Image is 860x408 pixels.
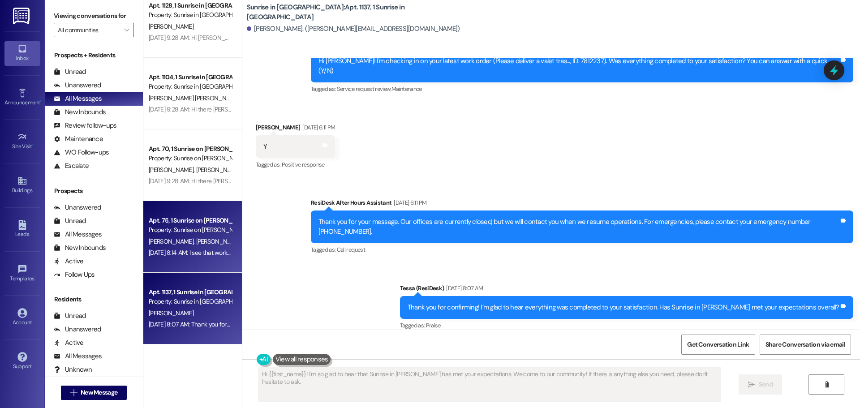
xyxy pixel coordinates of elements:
button: New Message [61,386,127,400]
i:  [70,389,77,396]
div: Active [54,338,84,348]
div: New Inbounds [54,107,106,117]
div: [DATE] 9:28 AM: Hi [PERSON_NAME]! I'm checking in on your latest work order (Dining and living ro... [149,34,679,42]
div: Unread [54,311,86,321]
div: All Messages [54,230,102,239]
span: Send [759,380,773,389]
div: [DATE] 8:14 AM: I see that work order 7809236 has already been made for the dryer issue. I’ll inf... [149,249,774,257]
div: New Inbounds [54,243,106,253]
div: Tagged as: [400,319,853,332]
span: Get Conversation Link [687,340,749,349]
div: Property: Sunrise in [GEOGRAPHIC_DATA] [149,82,232,91]
a: Buildings [4,173,40,198]
div: Maintenance [54,134,103,144]
div: Property: Sunrise in [GEOGRAPHIC_DATA] [149,10,232,20]
div: [DATE] 9:28 AM: Hi there [PERSON_NAME] and [PERSON_NAME]! I just wanted to check in and ask if yo... [149,105,587,113]
i:  [823,381,830,388]
div: Active [54,257,84,266]
span: Share Conversation via email [765,340,845,349]
div: Unanswered [54,203,101,212]
a: Templates • [4,262,40,286]
span: [PERSON_NAME] [149,309,193,317]
div: [DATE] 6:11 PM [300,123,335,132]
a: Account [4,305,40,330]
div: Residents [45,295,143,304]
span: • [34,274,36,280]
span: [PERSON_NAME] [149,237,196,245]
span: [PERSON_NAME] [149,166,196,174]
span: Maintenance [391,85,422,93]
div: Tessa (ResiDesk) [400,283,853,296]
b: Sunrise in [GEOGRAPHIC_DATA]: Apt. 1137, 1 Sunrise in [GEOGRAPHIC_DATA] [247,3,426,22]
span: Praise [426,322,441,329]
div: Unanswered [54,325,101,334]
div: Hi [PERSON_NAME]! I'm checking in on your latest work order (Please deliver a valet tras..., ID: ... [318,56,839,76]
div: Unread [54,67,86,77]
div: Tagged as: [256,158,335,171]
div: Property: Sunrise in [GEOGRAPHIC_DATA] [149,297,232,306]
div: Tagged as: [311,82,853,95]
a: Leads [4,217,40,241]
div: Unknown [54,365,92,374]
div: Thank you for your message. Our offices are currently closed, but we will contact you when we res... [318,217,839,236]
div: Y [263,142,267,151]
div: [DATE] 8:07 AM: Thank you for confirming! I’m glad to hear everything was completed to your satis... [149,320,586,328]
div: [DATE] 8:07 AM [444,283,483,293]
div: Prospects [45,186,143,196]
div: Prospects + Residents [45,51,143,60]
button: Send [739,374,782,395]
div: Unread [54,216,86,226]
a: Support [4,349,40,374]
span: Positive response [282,161,325,168]
button: Get Conversation Link [681,335,755,355]
label: Viewing conversations for [54,9,134,23]
div: Apt. 1128, 1 Sunrise in [GEOGRAPHIC_DATA] [149,1,232,10]
div: Unanswered [54,81,101,90]
textarea: Hi {{first_name}}! I'm so glad to hear that Sunrise in [PERSON_NAME] has met your expectations. W... [258,368,721,401]
a: Inbox [4,41,40,65]
div: [PERSON_NAME]. ([PERSON_NAME][EMAIL_ADDRESS][DOMAIN_NAME]) [247,24,460,34]
div: [DATE] 9:28 AM: Hi there [PERSON_NAME] and [PERSON_NAME]! I just wanted to check in and ask if yo... [149,177,587,185]
div: [DATE] 6:11 PM [391,198,426,207]
div: WO Follow-ups [54,148,109,157]
a: Site Visit • [4,129,40,154]
div: Thank you for confirming! I’m glad to hear everything was completed to your satisfaction. Has Sun... [408,303,839,312]
div: All Messages [54,352,102,361]
span: [PERSON_NAME] [149,22,193,30]
div: Apt. 75, 1 Sunrise on [PERSON_NAME] [149,216,232,225]
i:  [124,26,129,34]
input: All communities [58,23,120,37]
div: Apt. 1104, 1 Sunrise in [GEOGRAPHIC_DATA] [149,73,232,82]
div: Escalate [54,161,89,171]
span: [PERSON_NAME] [PERSON_NAME] [149,94,242,102]
div: All Messages [54,94,102,103]
div: Apt. 1137, 1 Sunrise in [GEOGRAPHIC_DATA] [149,288,232,297]
div: ResiDesk After Hours Assistant [311,198,853,210]
div: Property: Sunrise on [PERSON_NAME] [149,225,232,235]
i:  [748,381,755,388]
div: Property: Sunrise on [PERSON_NAME] [149,154,232,163]
span: • [40,98,41,104]
div: Tagged as: [311,243,853,256]
span: Service request review , [337,85,391,93]
div: Review follow-ups [54,121,116,130]
img: ResiDesk Logo [13,8,31,24]
span: [PERSON_NAME] [196,237,241,245]
button: Share Conversation via email [760,335,851,355]
div: Apt. 70, 1 Sunrise on [PERSON_NAME] [149,144,232,154]
span: [PERSON_NAME] [196,166,241,174]
div: Follow Ups [54,270,95,279]
span: • [32,142,34,148]
div: [PERSON_NAME] [256,123,335,135]
span: Call request [337,246,365,253]
span: New Message [81,388,117,397]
